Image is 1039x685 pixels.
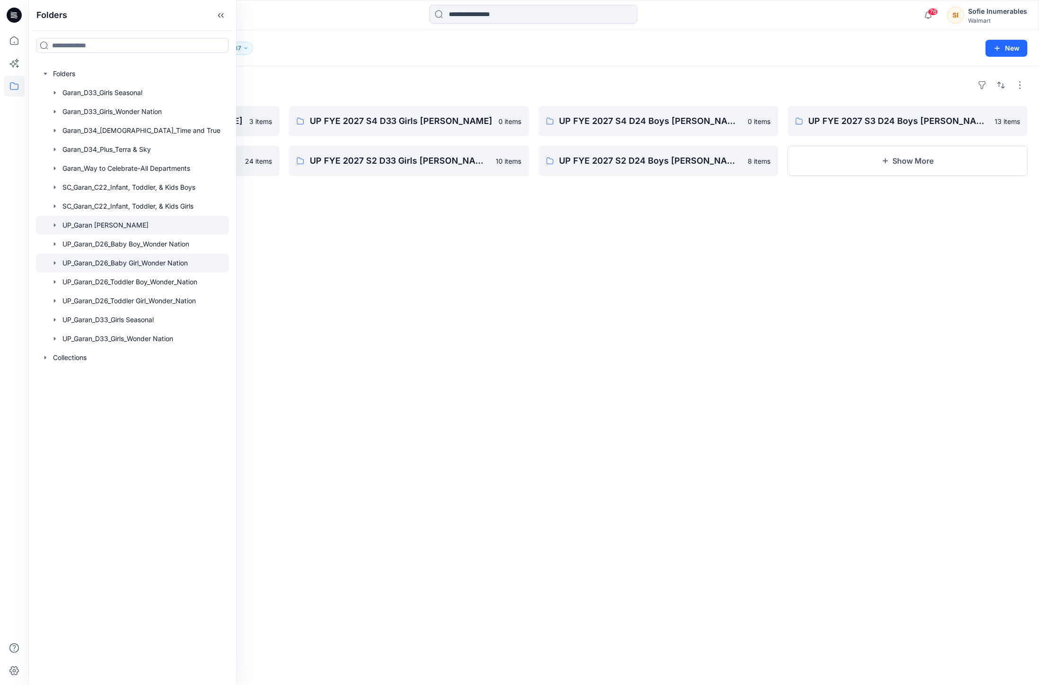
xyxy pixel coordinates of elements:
div: Sofie Inumerables [968,6,1027,17]
button: Show More [788,146,1028,176]
p: UP FYE 2027 S4 D24 Boys [PERSON_NAME] [559,114,742,128]
p: 3 items [249,116,272,126]
p: 13 items [995,116,1020,126]
p: 0 items [748,116,771,126]
a: UP FYE 2027 S4 D33 Girls [PERSON_NAME]0 items [289,106,529,136]
p: 8 items [748,156,771,166]
p: UP FYE 2027 S3 D24 Boys [PERSON_NAME] [809,114,989,128]
div: Walmart [968,17,1027,24]
a: UP FYE 2027 S2 D24 Boys [PERSON_NAME]8 items [539,146,778,176]
div: SI [947,7,964,24]
a: UP FYE 2027 S4 D24 Boys [PERSON_NAME]0 items [539,106,778,136]
p: 0 items [499,116,522,126]
a: UP FYE 2027 S3 D24 Boys [PERSON_NAME]13 items [788,106,1028,136]
button: New [986,40,1028,57]
a: UP FYE 2027 S2 D33 Girls [PERSON_NAME]10 items [289,146,529,176]
p: UP FYE 2027 S2 D33 Girls [PERSON_NAME] [310,154,490,167]
span: 76 [928,8,938,16]
p: 10 items [496,156,522,166]
p: UP FYE 2027 S4 D33 Girls [PERSON_NAME] [310,114,493,128]
p: UP FYE 2027 S2 D24 Boys [PERSON_NAME] [559,154,742,167]
button: 37 [222,42,253,55]
p: 24 items [245,156,272,166]
p: 37 [234,43,241,53]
